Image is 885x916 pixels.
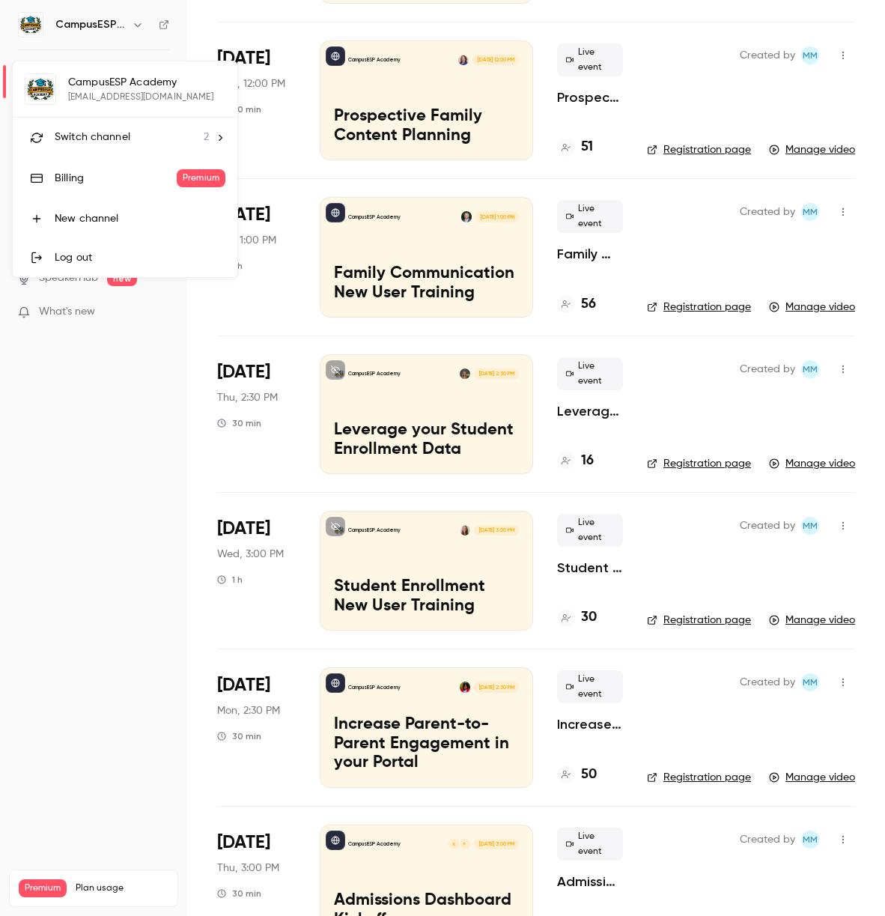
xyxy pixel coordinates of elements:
div: Log out [55,250,225,265]
span: Premium [177,169,225,187]
div: New channel [55,211,225,226]
div: Billing [55,171,177,186]
span: 2 [204,130,209,145]
span: Switch channel [55,130,130,145]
